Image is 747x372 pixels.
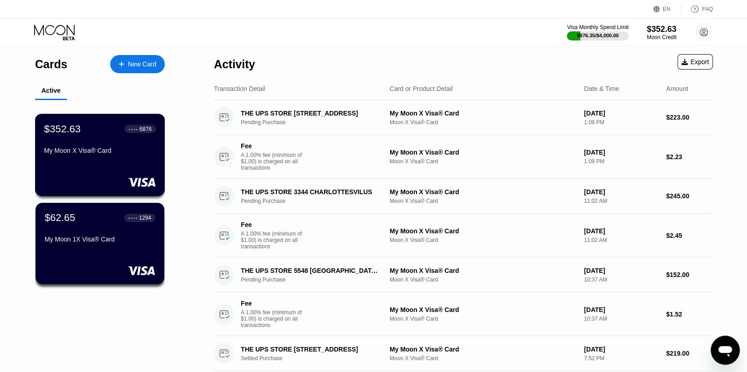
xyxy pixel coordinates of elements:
div: 10:37 AM [584,276,659,283]
div: $352.63Moon Credit [647,25,676,40]
div: $62.65 [45,212,75,224]
div: $352.63 [647,25,676,34]
div: $2.45 [666,232,713,239]
div: ● ● ● ● [128,216,137,219]
div: 11:02 AM [584,198,659,204]
div: Active [41,87,61,94]
div: FAQ [702,6,713,12]
div: Visa Monthly Spend Limit [567,24,628,30]
div: $2.23 [666,153,713,161]
div: 11:02 AM [584,237,659,243]
div: 1:09 PM [584,119,659,126]
div: $1.52 [666,311,713,318]
div: A 1.00% fee (minimum of $1.00) is charged on all transactions [241,152,309,171]
div: $352.63 [44,123,81,135]
div: A 1.00% fee (minimum of $1.00) is charged on all transactions [241,309,309,328]
div: Card or Product Detail [390,85,453,92]
div: Visa Monthly Spend Limit$876.35/$4,000.00 [567,24,628,40]
div: $62.65● ● ● ●1294My Moon 1X Visa® Card [36,203,164,284]
div: My Moon X Visa® Card [390,346,577,353]
div: Moon X Visa® Card [390,198,577,204]
div: Moon X Visa® Card [390,119,577,126]
div: My Moon X Visa® Card [390,306,577,313]
div: THE UPS STORE [STREET_ADDRESS] [241,346,382,353]
div: FeeA 1.00% fee (minimum of $1.00) is charged on all transactionsMy Moon X Visa® CardMoon X Visa® ... [214,292,713,336]
div: FeeA 1.00% fee (minimum of $1.00) is charged on all transactionsMy Moon X Visa® CardMoon X Visa® ... [214,135,713,179]
div: THE UPS STORE [STREET_ADDRESS] [241,110,382,117]
div: Settled Purchase [241,355,392,362]
div: Fee [241,142,305,150]
div: [DATE] [584,346,659,353]
div: THE UPS STORE [STREET_ADDRESS]Pending PurchaseMy Moon X Visa® CardMoon X Visa® Card[DATE]1:09 PM$... [214,100,713,135]
div: $245.00 [666,192,713,200]
div: EN [653,5,681,14]
div: New Card [110,55,165,73]
div: THE UPS STORE 5548 [GEOGRAPHIC_DATA] [GEOGRAPHIC_DATA] [241,267,382,274]
div: My Moon X Visa® Card [390,188,577,196]
iframe: Button to launch messaging window [711,336,740,365]
div: THE UPS STORE 3344 CHARLOTTESVILUS [241,188,382,196]
div: Moon X Visa® Card [390,316,577,322]
div: My Moon X Visa® Card [390,110,577,117]
div: [DATE] [584,267,659,274]
div: Activity [214,58,255,71]
div: Moon X Visa® Card [390,355,577,362]
div: [DATE] [584,188,659,196]
div: My Moon X Visa® Card [390,267,577,274]
div: [DATE] [584,149,659,156]
div: Moon Credit [647,34,676,40]
div: Fee [241,221,305,228]
div: FAQ [681,5,713,14]
div: $352.63● ● ● ●6876My Moon X Visa® Card [36,114,164,196]
div: Pending Purchase [241,276,392,283]
div: Transaction Detail [214,85,265,92]
div: My Moon X Visa® Card [390,149,577,156]
div: 6876 [139,126,152,132]
div: A 1.00% fee (minimum of $1.00) is charged on all transactions [241,231,309,250]
div: $152.00 [666,271,713,278]
div: 1294 [139,215,151,221]
div: $219.00 [666,350,713,357]
div: Moon X Visa® Card [390,276,577,283]
div: FeeA 1.00% fee (minimum of $1.00) is charged on all transactionsMy Moon X Visa® CardMoon X Visa® ... [214,214,713,257]
div: Amount [666,85,688,92]
div: EN [663,6,671,12]
div: Cards [35,58,67,71]
div: Pending Purchase [241,119,392,126]
div: THE UPS STORE 5548 [GEOGRAPHIC_DATA] [GEOGRAPHIC_DATA]Pending PurchaseMy Moon X Visa® CardMoon X ... [214,257,713,292]
div: Pending Purchase [241,198,392,204]
div: Export [681,58,709,65]
div: 10:37 AM [584,316,659,322]
div: Moon X Visa® Card [390,237,577,243]
div: ● ● ● ● [129,127,138,130]
div: 7:52 PM [584,355,659,362]
div: Fee [241,300,305,307]
div: 1:09 PM [584,158,659,165]
div: THE UPS STORE [STREET_ADDRESS]Settled PurchaseMy Moon X Visa® CardMoon X Visa® Card[DATE]7:52 PM$... [214,336,713,371]
div: $223.00 [666,114,713,121]
div: My Moon X Visa® Card [44,147,156,154]
div: New Card [128,60,156,68]
div: My Moon X Visa® Card [390,227,577,235]
div: $876.35 / $4,000.00 [577,33,619,38]
div: Export [677,54,713,70]
div: [DATE] [584,110,659,117]
div: THE UPS STORE 3344 CHARLOTTESVILUSPending PurchaseMy Moon X Visa® CardMoon X Visa® Card[DATE]11:0... [214,179,713,214]
div: My Moon 1X Visa® Card [45,236,155,243]
div: Moon X Visa® Card [390,158,577,165]
div: Date & Time [584,85,619,92]
div: [DATE] [584,227,659,235]
div: [DATE] [584,306,659,313]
